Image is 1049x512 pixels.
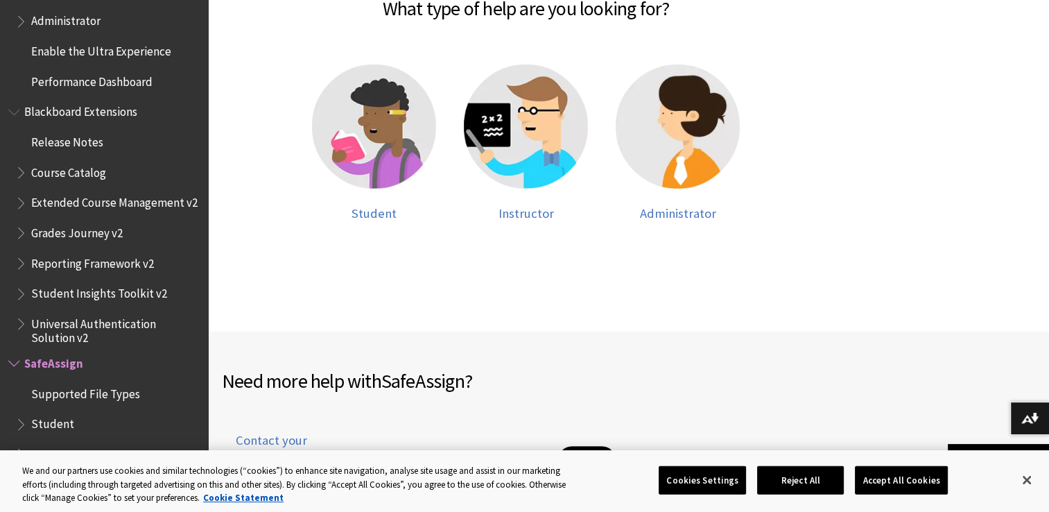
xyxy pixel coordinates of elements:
span: Performance Dashboard [31,70,153,89]
span: Universal Authentication Solution v2 [31,312,198,345]
nav: Book outline for Blackboard Extensions [8,101,200,345]
a: Instructor help Instructor [464,65,588,221]
input: Type institution name to get support [403,446,558,474]
a: More information about your privacy, opens in a new tab [203,492,284,504]
span: Grades Journey v2 [31,221,123,240]
span: Student Insights Toolkit v2 [31,282,167,301]
span: Student [352,205,397,221]
button: Cookies Settings [659,466,746,495]
span: Release Notes [31,130,103,149]
button: Accept All Cookies [855,466,947,495]
span: Extended Course Management v2 [31,191,198,210]
a: Administrator help Administrator [616,65,740,221]
span: Reporting Framework v2 [31,252,154,271]
span: SafeAssign [24,352,83,370]
span: Blackboard Extensions [24,101,137,119]
h2: Need more help with ? [222,366,629,395]
span: Instructor [31,443,83,461]
a: Contact your institution's support desk [222,432,371,503]
button: Close [1012,465,1042,495]
span: Administrator [31,10,101,28]
button: Go [558,446,616,474]
a: Student help Student [312,65,436,221]
img: Administrator help [616,65,740,189]
span: Contact your institution's support desk [222,432,371,486]
nav: Book outline for Blackboard SafeAssign [8,352,200,496]
span: SafeAssign [381,368,465,393]
span: Supported File Types [31,382,140,401]
span: Enable the Ultra Experience [31,40,171,58]
span: Course Catalog [31,161,106,180]
a: Back to top [948,444,1049,470]
span: Student [31,413,74,432]
div: We and our partners use cookies and similar technologies (“cookies”) to enhance site navigation, ... [22,464,577,505]
span: Administrator [640,205,716,221]
img: Student help [312,65,436,189]
button: Reject All [757,466,844,495]
img: Instructor help [464,65,588,189]
span: Instructor [499,205,554,221]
